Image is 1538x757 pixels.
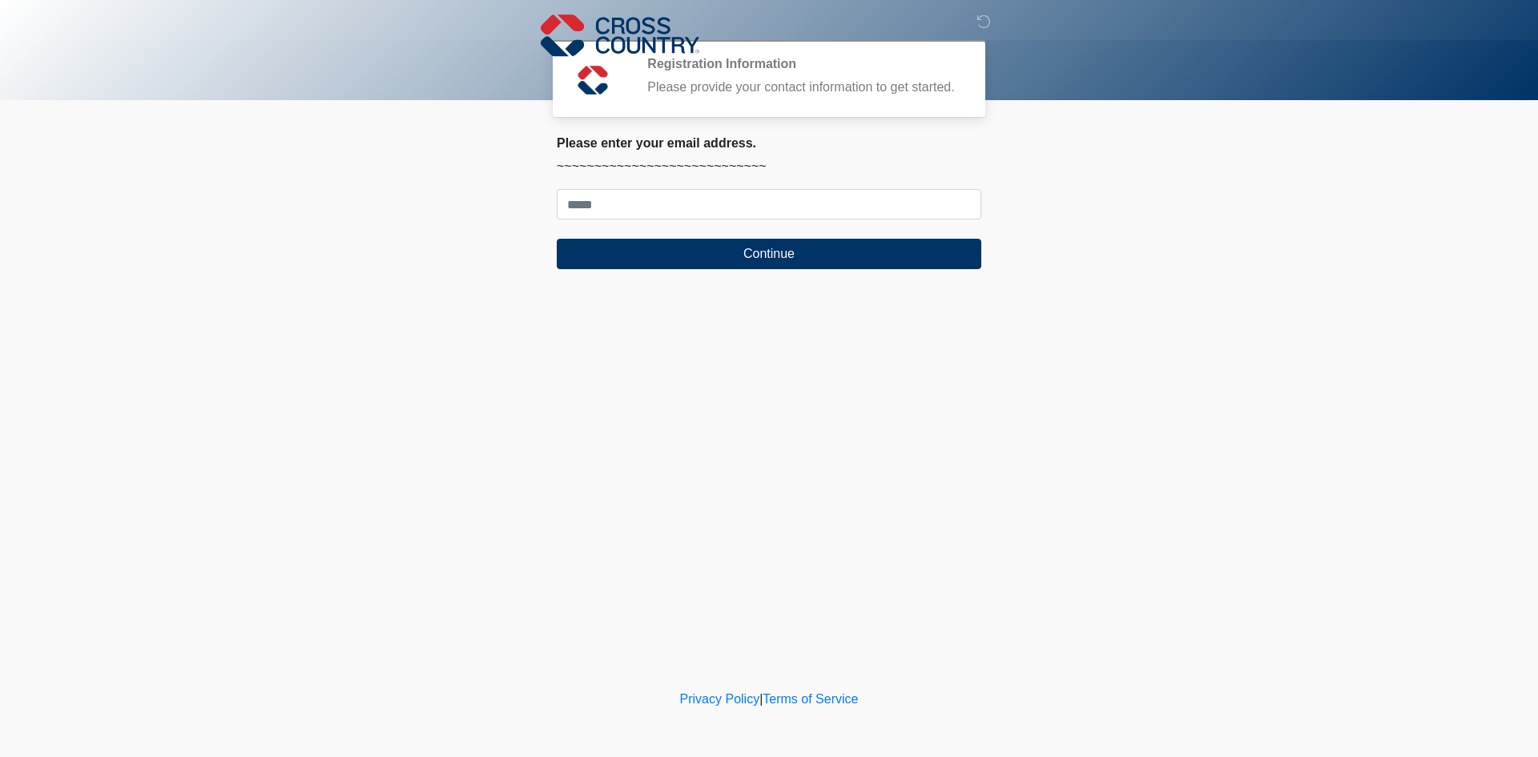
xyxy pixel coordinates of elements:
[557,239,981,269] button: Continue
[680,692,760,706] a: Privacy Policy
[647,78,957,97] div: Please provide your contact information to get started.
[541,12,699,58] img: Cross Country Logo
[557,157,981,176] p: ~~~~~~~~~~~~~~~~~~~~~~~~~~~~
[557,135,981,151] h2: Please enter your email address.
[759,692,763,706] a: |
[569,56,617,104] img: Agent Avatar
[763,692,858,706] a: Terms of Service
